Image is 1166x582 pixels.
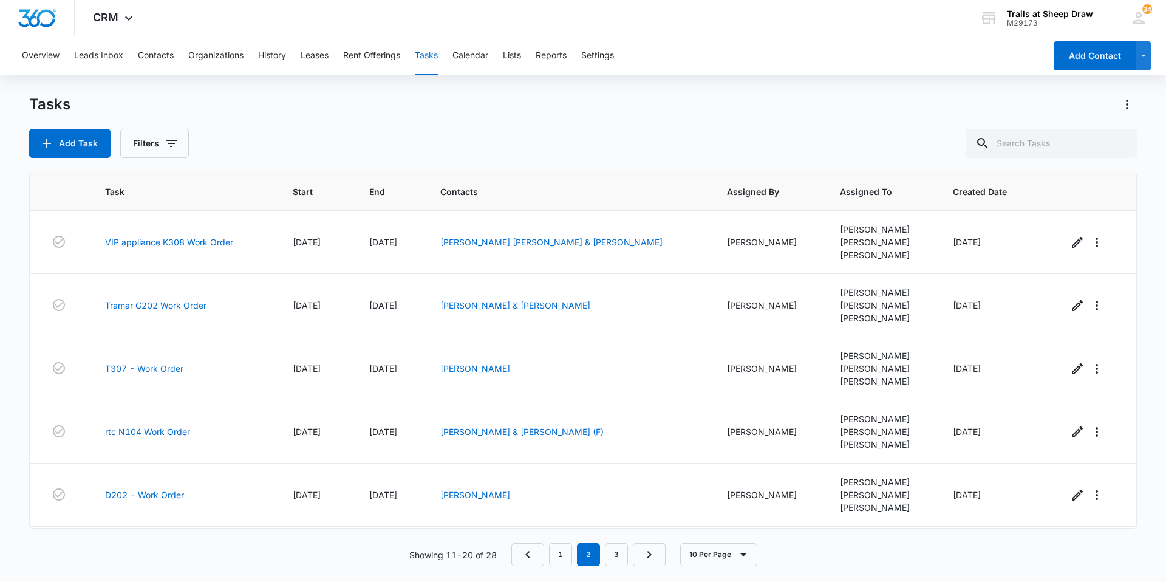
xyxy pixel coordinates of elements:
[369,363,397,374] span: [DATE]
[840,476,924,488] div: [PERSON_NAME]
[293,237,321,247] span: [DATE]
[840,375,924,388] div: [PERSON_NAME]
[840,223,924,236] div: [PERSON_NAME]
[293,426,321,437] span: [DATE]
[511,543,666,566] nav: Pagination
[840,488,924,501] div: [PERSON_NAME]
[549,543,572,566] a: Page 1
[105,488,184,501] a: D202 - Work Order
[105,185,246,198] span: Task
[840,299,924,312] div: [PERSON_NAME]
[953,490,981,500] span: [DATE]
[440,237,663,247] a: [PERSON_NAME] [PERSON_NAME] & [PERSON_NAME]
[29,129,111,158] button: Add Task
[727,362,811,375] div: [PERSON_NAME]
[840,362,924,375] div: [PERSON_NAME]
[727,425,811,438] div: [PERSON_NAME]
[293,300,321,310] span: [DATE]
[369,185,394,198] span: End
[105,299,206,312] a: Tramar G202 Work Order
[440,185,680,198] span: Contacts
[188,36,244,75] button: Organizations
[840,236,924,248] div: [PERSON_NAME]
[727,236,811,248] div: [PERSON_NAME]
[680,543,757,566] button: 10 Per Page
[440,363,510,374] a: [PERSON_NAME]
[1007,19,1093,27] div: account id
[1007,9,1093,19] div: account name
[293,363,321,374] span: [DATE]
[301,36,329,75] button: Leases
[581,36,614,75] button: Settings
[577,543,600,566] em: 2
[840,349,924,362] div: [PERSON_NAME]
[840,413,924,425] div: [PERSON_NAME]
[953,185,1021,198] span: Created Date
[369,300,397,310] span: [DATE]
[605,543,628,566] a: Page 3
[105,425,190,438] a: rtc N104 Work Order
[633,543,666,566] a: Next Page
[29,95,70,114] h1: Tasks
[953,237,981,247] span: [DATE]
[369,490,397,500] span: [DATE]
[503,36,521,75] button: Lists
[409,549,497,561] p: Showing 11-20 of 28
[840,286,924,299] div: [PERSON_NAME]
[343,36,400,75] button: Rent Offerings
[840,248,924,261] div: [PERSON_NAME]
[511,543,544,566] a: Previous Page
[440,490,510,500] a: [PERSON_NAME]
[105,362,183,375] a: T307 - Work Order
[415,36,438,75] button: Tasks
[369,237,397,247] span: [DATE]
[840,312,924,324] div: [PERSON_NAME]
[536,36,567,75] button: Reports
[440,300,590,310] a: [PERSON_NAME] & [PERSON_NAME]
[953,426,981,437] span: [DATE]
[1142,4,1152,14] div: notifications count
[293,185,322,198] span: Start
[840,425,924,438] div: [PERSON_NAME]
[440,426,604,437] a: [PERSON_NAME] & [PERSON_NAME] (F)
[120,129,189,158] button: Filters
[953,300,981,310] span: [DATE]
[840,501,924,514] div: [PERSON_NAME]
[1054,41,1136,70] button: Add Contact
[727,299,811,312] div: [PERSON_NAME]
[105,236,233,248] a: VIP appliance K308 Work Order
[953,363,981,374] span: [DATE]
[93,11,118,24] span: CRM
[727,185,793,198] span: Assigned By
[258,36,286,75] button: History
[22,36,60,75] button: Overview
[74,36,123,75] button: Leads Inbox
[1117,95,1137,114] button: Actions
[966,129,1137,158] input: Search Tasks
[727,488,811,501] div: [PERSON_NAME]
[1142,4,1152,14] span: 34
[293,490,321,500] span: [DATE]
[369,426,397,437] span: [DATE]
[840,438,924,451] div: [PERSON_NAME]
[452,36,488,75] button: Calendar
[840,185,906,198] span: Assigned To
[138,36,174,75] button: Contacts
